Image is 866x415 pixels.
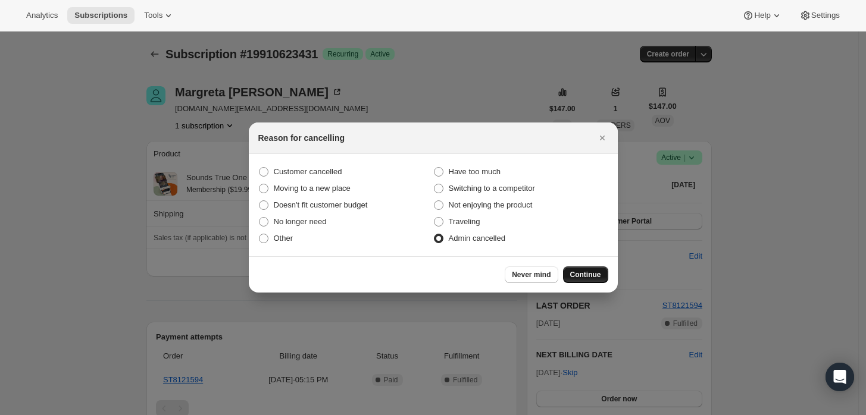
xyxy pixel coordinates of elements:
span: Help [754,11,770,20]
button: Help [735,7,789,24]
span: Admin cancelled [449,234,505,243]
span: Tools [144,11,162,20]
span: Customer cancelled [274,167,342,176]
button: Never mind [505,266,558,283]
button: Subscriptions [67,7,135,24]
div: Open Intercom Messenger [826,363,854,391]
span: Subscriptions [74,11,127,20]
button: Analytics [19,7,65,24]
button: Continue [563,266,608,283]
span: Doesn't fit customer budget [274,200,368,209]
span: Switching to a competitor [449,184,535,193]
span: Not enjoying the product [449,200,533,209]
span: Never mind [512,270,551,279]
button: Close [594,130,611,146]
span: Settings [811,11,840,20]
span: No longer need [274,217,327,226]
span: Continue [570,270,601,279]
span: Other [274,234,293,243]
span: Moving to a new place [274,184,351,193]
button: Settings [792,7,847,24]
span: Traveling [449,217,480,226]
span: Analytics [26,11,58,20]
span: Have too much [449,167,501,176]
h2: Reason for cancelling [258,132,345,144]
button: Tools [137,7,182,24]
